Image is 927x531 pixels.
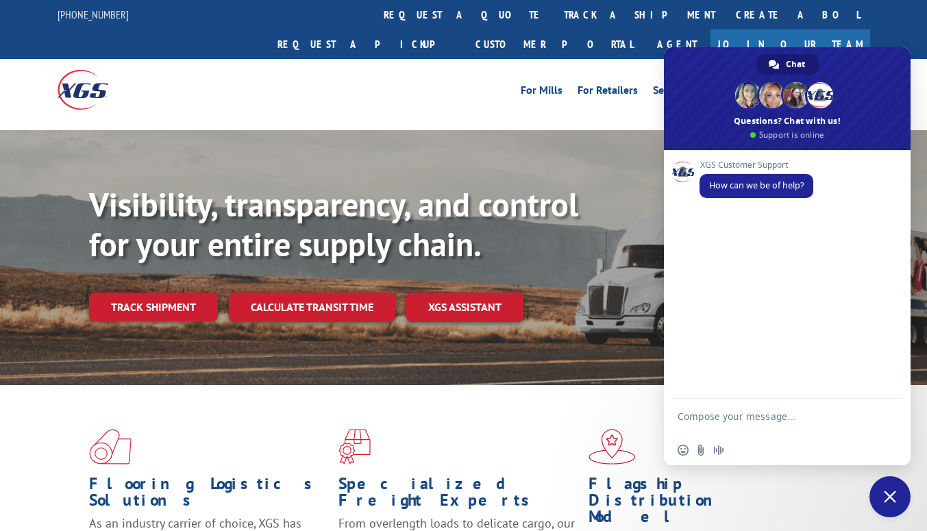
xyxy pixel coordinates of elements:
[589,429,636,465] img: xgs-icon-flagship-distribution-model-red
[267,29,465,59] a: Request a pickup
[89,293,218,321] a: Track shipment
[786,54,805,75] span: Chat
[678,445,689,456] span: Insert an emoji
[678,410,867,435] textarea: Compose your message...
[58,8,129,21] a: [PHONE_NUMBER]
[700,160,813,170] span: XGS Customer Support
[89,476,328,515] h1: Flooring Logistics Solutions
[338,476,578,515] h1: Specialized Freight Experts
[869,476,911,517] div: Close chat
[521,85,563,100] a: For Mills
[756,54,819,75] div: Chat
[465,29,643,59] a: Customer Portal
[713,445,724,456] span: Audio message
[406,293,523,322] a: XGS ASSISTANT
[89,183,578,265] b: Visibility, transparency, and control for your entire supply chain.
[89,429,132,465] img: xgs-icon-total-supply-chain-intelligence-red
[709,180,804,191] span: How can we be of help?
[578,85,638,100] a: For Retailers
[710,29,870,59] a: Join Our Team
[695,445,706,456] span: Send a file
[338,429,371,465] img: xgs-icon-focused-on-flooring-red
[653,85,691,100] a: Services
[229,293,395,322] a: Calculate transit time
[643,29,710,59] a: Agent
